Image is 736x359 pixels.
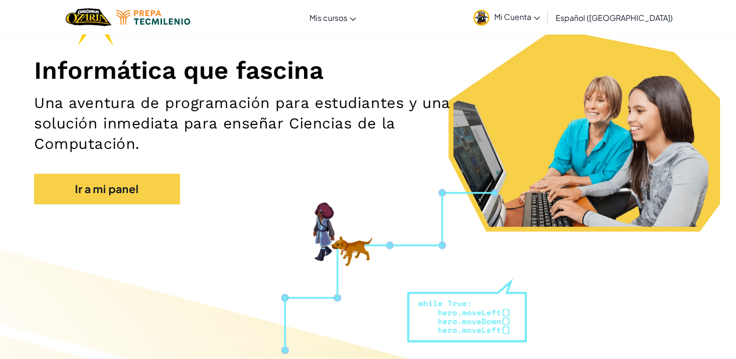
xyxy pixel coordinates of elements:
[309,13,347,23] span: Mis cursos
[66,7,111,27] a: Ozaria by CodeCombat logo
[468,2,545,33] a: Mi Cuenta
[116,10,190,25] img: Tecmilenio logo
[34,55,702,86] h1: Informática que fascina
[66,7,111,27] img: Home
[305,4,361,31] a: Mis cursos
[34,174,180,204] a: Ir a mi panel
[551,4,678,31] a: Español ([GEOGRAPHIC_DATA])
[473,10,489,26] img: avatar
[34,93,482,154] h2: Una aventura de programación para estudiantes y una solución inmediata para enseñar Ciencias de l...
[494,12,540,22] span: Mi Cuenta
[556,13,673,23] span: Español ([GEOGRAPHIC_DATA])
